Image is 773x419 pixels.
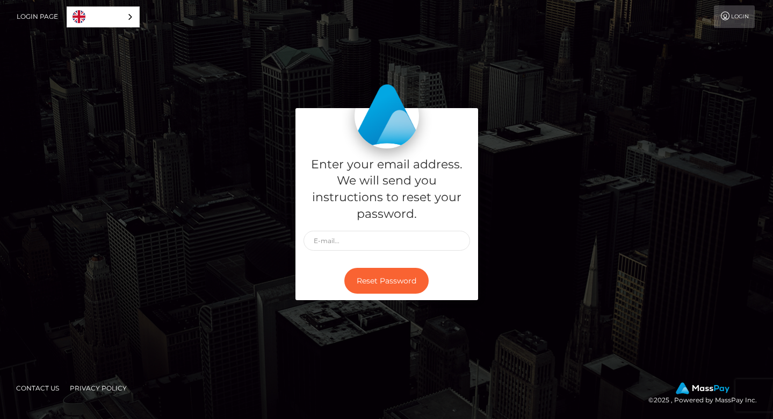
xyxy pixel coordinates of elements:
[67,6,140,27] aside: Language selected: English
[66,380,131,396] a: Privacy Policy
[304,157,470,223] h5: Enter your email address. We will send you instructions to reset your password.
[17,5,58,28] a: Login Page
[12,380,63,396] a: Contact Us
[355,84,419,148] img: MassPay Login
[648,382,765,406] div: © 2025 , Powered by MassPay Inc.
[67,7,139,27] a: English
[344,268,429,294] button: Reset Password
[676,382,729,394] img: MassPay
[714,5,755,28] a: Login
[67,6,140,27] div: Language
[304,231,470,251] input: E-mail...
